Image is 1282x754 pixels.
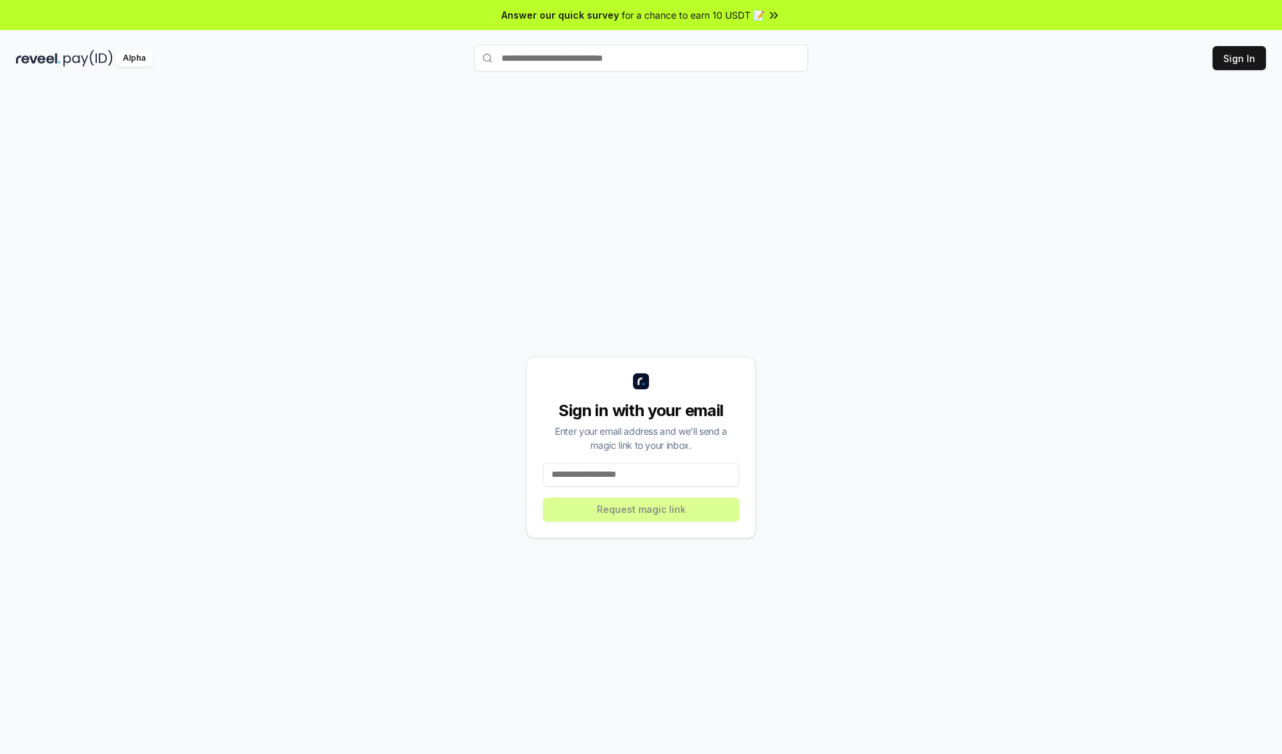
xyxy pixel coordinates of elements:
img: logo_small [633,373,649,389]
span: for a chance to earn 10 USDT 📝 [622,8,765,22]
img: pay_id [63,50,113,67]
span: Answer our quick survey [501,8,619,22]
div: Enter your email address and we’ll send a magic link to your inbox. [543,424,739,452]
div: Alpha [116,50,153,67]
div: Sign in with your email [543,400,739,421]
button: Sign In [1213,46,1266,70]
img: reveel_dark [16,50,61,67]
